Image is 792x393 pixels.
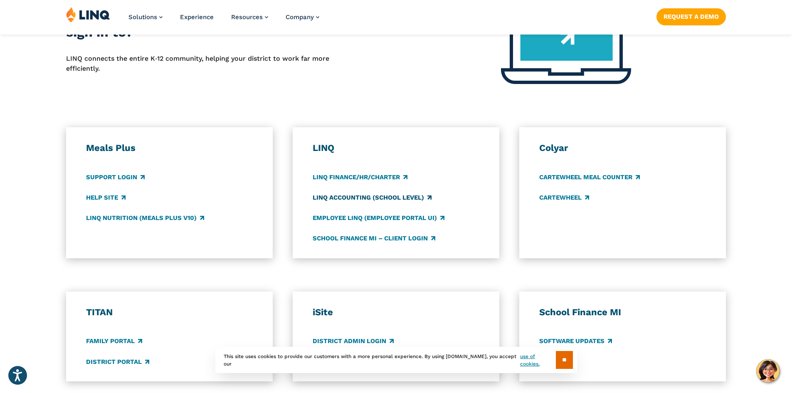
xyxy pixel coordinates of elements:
a: LINQ Finance/HR/Charter [313,173,407,182]
h3: LINQ [313,142,480,154]
a: Company [286,13,319,21]
button: Hello, have a question? Let’s chat. [756,359,780,383]
a: District Admin Login [313,337,394,346]
a: Experience [180,13,214,21]
span: Resources [231,13,263,21]
h3: Colyar [539,142,706,154]
h3: Meals Plus [86,142,253,154]
span: Company [286,13,314,21]
a: Software Updates [539,337,612,346]
div: This site uses cookies to provide our customers with a more personal experience. By using [DOMAIN... [215,347,577,373]
a: Request a Demo [656,8,726,25]
a: LINQ Accounting (school level) [313,193,432,202]
a: District Portal [86,357,149,366]
a: Help Site [86,193,126,202]
h3: iSite [313,306,480,318]
a: CARTEWHEEL [539,193,589,202]
a: Support Login [86,173,145,182]
img: LINQ | K‑12 Software [66,7,110,22]
a: Solutions [128,13,163,21]
h3: School Finance MI [539,306,706,318]
a: Family Portal [86,337,142,346]
a: CARTEWHEEL Meal Counter [539,173,640,182]
span: Solutions [128,13,157,21]
h3: TITAN [86,306,253,318]
a: Employee LINQ (Employee Portal UI) [313,213,444,222]
a: use of cookies. [520,353,555,368]
a: Resources [231,13,268,21]
nav: Primary Navigation [128,7,319,34]
p: LINQ connects the entire K‑12 community, helping your district to work far more efficiently. [66,54,330,74]
a: School Finance MI – Client Login [313,234,435,243]
nav: Button Navigation [656,7,726,25]
a: LINQ Nutrition (Meals Plus v10) [86,213,204,222]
